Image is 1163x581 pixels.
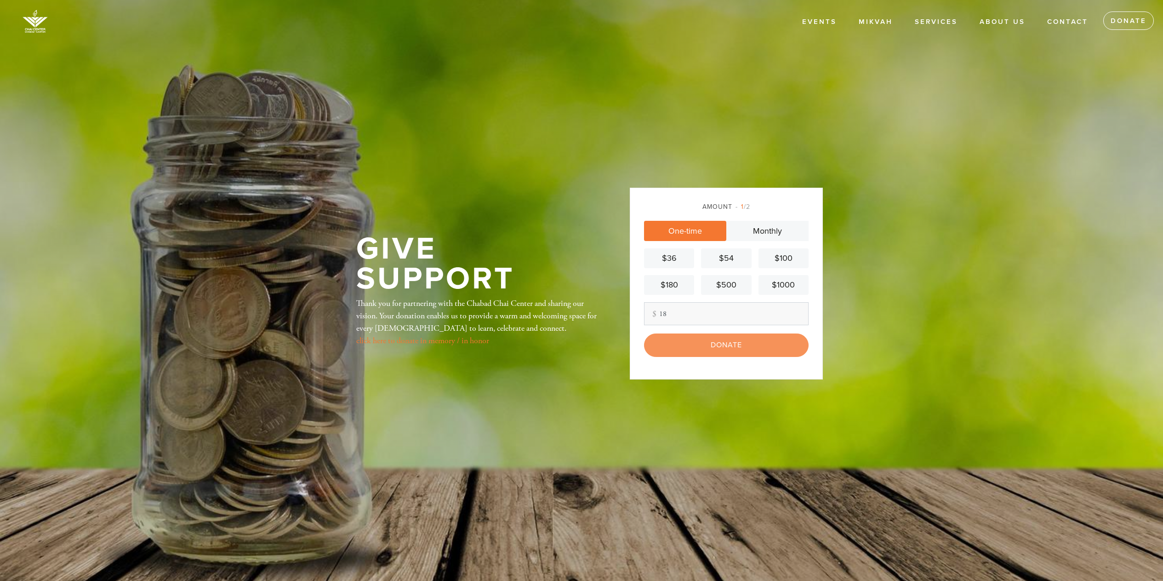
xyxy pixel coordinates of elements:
a: About Us [973,13,1032,31]
a: Contact [1040,13,1095,31]
a: $180 [644,275,694,295]
a: Events [795,13,844,31]
img: image%20%281%29.png [14,5,57,38]
a: Donate [1103,12,1154,30]
div: $54 [705,252,747,265]
span: 1 [741,203,744,211]
input: Other amount [644,302,809,325]
a: One-time [644,221,726,241]
a: Monthly [726,221,809,241]
span: /2 [735,203,750,211]
a: $100 [758,248,809,268]
a: $500 [701,275,751,295]
div: $36 [648,252,690,265]
div: Thank you for partnering with the Chabad Chai Center and sharing our vision. Your donation enable... [356,297,600,347]
div: $500 [705,279,747,291]
div: Amount [644,202,809,212]
div: $100 [762,252,805,265]
a: $36 [644,248,694,268]
a: $54 [701,248,751,268]
a: Mikvah [852,13,900,31]
a: click here to donate in memory / in honor [356,335,489,346]
div: $180 [648,279,690,291]
a: $1000 [758,275,809,295]
div: $1000 [762,279,805,291]
a: Services [908,13,964,31]
h1: Give Support [356,234,600,293]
